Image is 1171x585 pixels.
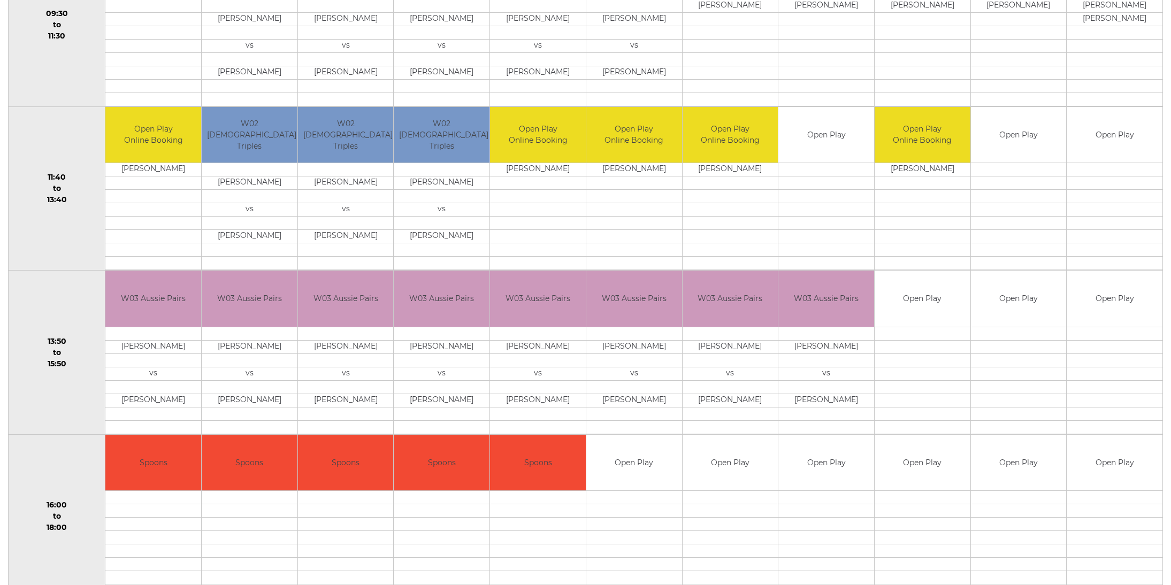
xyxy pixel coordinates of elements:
td: vs [490,39,586,52]
td: vs [394,367,489,380]
td: W03 Aussie Pairs [490,271,586,327]
td: [PERSON_NAME] [394,340,489,353]
td: [PERSON_NAME] [202,340,297,353]
td: [PERSON_NAME] [490,340,586,353]
td: [PERSON_NAME] [683,394,778,407]
td: vs [394,203,489,217]
td: Spoons [490,435,586,491]
td: [PERSON_NAME] [394,176,489,190]
td: [PERSON_NAME] [586,340,682,353]
td: [PERSON_NAME] [298,394,394,407]
td: vs [586,367,682,380]
td: Spoons [298,435,394,491]
td: [PERSON_NAME] [298,12,394,26]
td: [PERSON_NAME] [875,163,970,176]
td: 11:40 to 13:40 [9,106,105,271]
td: [PERSON_NAME] [778,340,874,353]
td: Open Play Online Booking [490,107,586,163]
td: [PERSON_NAME] [394,394,489,407]
td: W03 Aussie Pairs [394,271,489,327]
td: Open Play [778,107,874,163]
td: vs [298,203,394,217]
td: [PERSON_NAME] [1067,12,1162,26]
td: [PERSON_NAME] [586,12,682,26]
td: vs [105,367,201,380]
td: vs [778,367,874,380]
td: W03 Aussie Pairs [778,271,874,327]
td: Open Play [778,435,874,491]
td: [PERSON_NAME] [490,394,586,407]
td: [PERSON_NAME] [586,394,682,407]
td: [PERSON_NAME] [105,394,201,407]
td: Open Play [971,435,1067,491]
td: [PERSON_NAME] [202,12,297,26]
td: W02 [DEMOGRAPHIC_DATA] Triples [298,107,394,163]
td: vs [298,39,394,52]
td: [PERSON_NAME] [490,163,586,176]
td: [PERSON_NAME] [105,340,201,353]
td: Open Play [1067,435,1162,491]
td: vs [202,367,297,380]
td: W03 Aussie Pairs [105,271,201,327]
td: Open Play [875,271,970,327]
td: Open Play [1067,271,1162,327]
td: vs [683,367,778,380]
td: Spoons [394,435,489,491]
td: [PERSON_NAME] [105,163,201,176]
td: Open Play [971,107,1067,163]
td: [PERSON_NAME] [394,230,489,243]
td: vs [394,39,489,52]
td: Open Play Online Booking [875,107,970,163]
td: [PERSON_NAME] [586,163,682,176]
td: [PERSON_NAME] [202,66,297,79]
td: [PERSON_NAME] [394,66,489,79]
td: [PERSON_NAME] [298,176,394,190]
td: vs [586,39,682,52]
td: W03 Aussie Pairs [683,271,778,327]
td: [PERSON_NAME] [298,66,394,79]
td: vs [202,203,297,217]
td: vs [202,39,297,52]
td: [PERSON_NAME] [298,230,394,243]
td: W02 [DEMOGRAPHIC_DATA] Triples [394,107,489,163]
td: vs [298,367,394,380]
td: [PERSON_NAME] [683,163,778,176]
td: W03 Aussie Pairs [298,271,394,327]
td: W03 Aussie Pairs [586,271,682,327]
td: [PERSON_NAME] [298,340,394,353]
td: [PERSON_NAME] [202,176,297,190]
td: [PERSON_NAME] [490,66,586,79]
td: [PERSON_NAME] [394,12,489,26]
td: Open Play Online Booking [586,107,682,163]
td: vs [490,367,586,380]
td: [PERSON_NAME] [202,394,297,407]
td: Spoons [202,435,297,491]
td: [PERSON_NAME] [586,66,682,79]
td: W02 [DEMOGRAPHIC_DATA] Triples [202,107,297,163]
td: Open Play [875,435,970,491]
td: Open Play [683,435,778,491]
td: Open Play [586,435,682,491]
td: Open Play [1067,107,1162,163]
td: Open Play [971,271,1067,327]
td: Spoons [105,435,201,491]
td: [PERSON_NAME] [202,230,297,243]
td: Open Play Online Booking [683,107,778,163]
td: [PERSON_NAME] [490,12,586,26]
td: Open Play Online Booking [105,107,201,163]
td: [PERSON_NAME] [778,394,874,407]
td: 13:50 to 15:50 [9,271,105,435]
td: [PERSON_NAME] [683,340,778,353]
td: W03 Aussie Pairs [202,271,297,327]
